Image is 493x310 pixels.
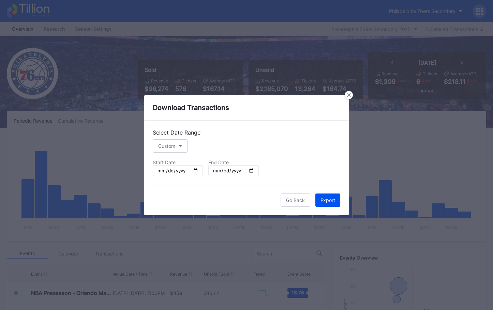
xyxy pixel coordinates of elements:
[281,193,310,207] button: Go Back
[153,129,340,136] div: Select Date Range
[205,168,207,173] div: -
[208,159,258,165] div: End Date
[153,159,203,165] div: Start Date
[153,139,188,153] button: Custom
[158,143,175,149] div: Custom
[315,193,340,207] button: Export
[286,197,305,203] div: Go Back
[320,197,335,203] div: Export
[144,95,349,121] div: Download Transactions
